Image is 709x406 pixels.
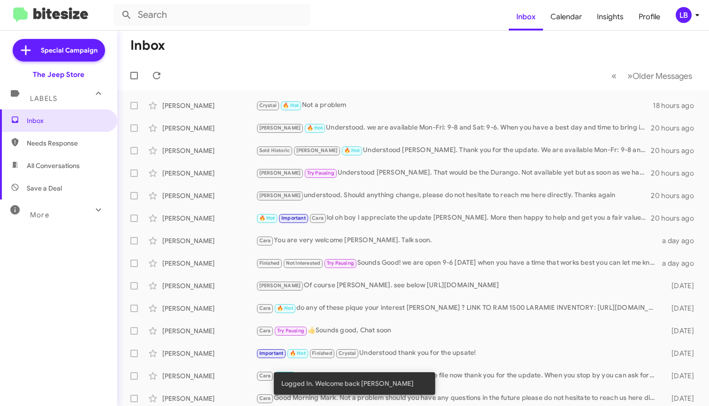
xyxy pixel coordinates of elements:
[256,145,651,156] div: Understood [PERSON_NAME]. Thank you for the update. We are available Mon-Fr: 9-8 and Sat9-6. when...
[296,147,338,153] span: [PERSON_NAME]
[660,236,701,245] div: a day ago
[256,348,660,359] div: Understood thank you for the upsate!
[162,123,256,133] div: [PERSON_NAME]
[256,303,660,314] div: do any of these pique your interest [PERSON_NAME] ? LINK TO RAM 1500 LARAMIE INVENTORY: [URL][DOM...
[259,328,271,334] span: Cara
[259,395,271,401] span: Cara
[259,192,301,199] span: [PERSON_NAME]
[256,235,660,246] div: You are very welcome [PERSON_NAME]. Talk soon.
[651,214,701,223] div: 20 hours ago
[30,94,57,103] span: Labels
[660,326,701,336] div: [DATE]
[256,190,651,201] div: understood. Should anything change, please do not hesitate to reach me here directly. Thanks again
[256,168,651,178] div: Understood [PERSON_NAME]. That would be the Durango. Not available yet but as soon as we have one...
[660,304,701,313] div: [DATE]
[281,379,414,388] span: Logged In. Welcome back [PERSON_NAME]
[660,371,701,381] div: [DATE]
[307,125,323,131] span: 🔥 Hot
[162,169,256,178] div: [PERSON_NAME]
[256,258,660,268] div: Sounds Good! we are open 9-6 [DATE] when you have a time that works best you can let me know here...
[651,191,701,200] div: 20 hours ago
[307,170,334,176] span: Try Pausing
[27,116,106,125] span: Inbox
[286,260,321,266] span: Not Interested
[651,146,701,155] div: 20 hours ago
[660,259,701,268] div: a day ago
[509,3,543,31] a: Inbox
[283,102,299,108] span: 🔥 Hot
[259,215,275,221] span: 🔥 Hot
[606,66,698,85] nav: Page navigation example
[27,184,62,193] span: Save a Deal
[339,350,356,356] span: Crystal
[312,215,324,221] span: Cara
[606,66,622,85] button: Previous
[162,259,256,268] div: [PERSON_NAME]
[653,101,701,110] div: 18 hours ago
[13,39,105,61] a: Special Campaign
[33,70,84,79] div: The Jeep Store
[668,7,699,23] button: LB
[162,371,256,381] div: [PERSON_NAME]
[259,350,284,356] span: Important
[256,325,660,336] div: 👍Sounds good, Chat soon
[651,123,701,133] div: 20 hours ago
[622,66,698,85] button: Next
[633,71,692,81] span: Older Messages
[312,350,332,356] span: Finished
[611,70,617,82] span: «
[344,147,360,153] span: 🔥 Hot
[162,214,256,223] div: [PERSON_NAME]
[162,281,256,291] div: [PERSON_NAME]
[256,280,660,291] div: Of course [PERSON_NAME]. see below [URL][DOMAIN_NAME]
[676,7,692,23] div: LB
[631,3,668,31] a: Profile
[327,260,354,266] span: Try Pausing
[30,211,49,219] span: More
[660,281,701,291] div: [DATE]
[162,326,256,336] div: [PERSON_NAME]
[162,304,256,313] div: [PERSON_NAME]
[589,3,631,31] a: Insights
[27,161,80,170] span: All Conversations
[256,213,651,223] div: lol oh boy I appreciate the update [PERSON_NAME]. More then happy to help and get you a fair valu...
[259,102,277,108] span: Crystal
[660,394,701,403] div: [DATE]
[259,260,280,266] span: Finished
[259,170,301,176] span: [PERSON_NAME]
[259,237,271,244] span: Cara
[259,125,301,131] span: [PERSON_NAME]
[130,38,165,53] h1: Inbox
[259,373,271,379] span: Cara
[281,215,306,221] span: Important
[259,147,290,153] span: Sold Historic
[162,349,256,358] div: [PERSON_NAME]
[162,191,256,200] div: [PERSON_NAME]
[162,236,256,245] div: [PERSON_NAME]
[162,146,256,155] div: [PERSON_NAME]
[256,123,651,133] div: Understood. we are available Mon-Fri: 9-8 and Sat: 9-6. When you have a best day and time to brin...
[162,394,256,403] div: [PERSON_NAME]
[277,328,304,334] span: Try Pausing
[113,4,310,26] input: Search
[41,46,98,55] span: Special Campaign
[259,283,301,289] span: [PERSON_NAME]
[256,370,660,381] div: Understood [PERSON_NAME] I see that in the file now thank you for the update. When you stop by yo...
[256,393,660,404] div: Good Morning Mark. Not a problem should you have any questions in the future please do not hesita...
[627,70,633,82] span: »
[162,101,256,110] div: [PERSON_NAME]
[259,305,271,311] span: Cara
[543,3,589,31] a: Calendar
[651,169,701,178] div: 20 hours ago
[277,305,293,311] span: 🔥 Hot
[256,100,653,111] div: Not a problem
[27,138,106,148] span: Needs Response
[290,350,306,356] span: 🔥 Hot
[660,349,701,358] div: [DATE]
